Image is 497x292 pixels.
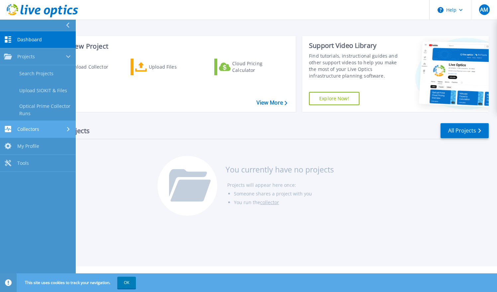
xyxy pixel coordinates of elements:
h3: Start a New Project [47,43,287,50]
a: Explore Now! [309,92,359,105]
div: Cloud Pricing Calculator [232,60,285,74]
span: Dashboard [17,37,42,43]
li: You run the [234,198,334,207]
a: Cloud Pricing Calculator [214,59,288,75]
div: Upload Files [149,60,202,74]
a: Download Collector [47,59,121,75]
li: Someone shares a project with you [234,189,334,198]
div: Support Video Library [309,41,402,50]
button: OK [117,277,136,289]
a: Upload Files [131,59,205,75]
span: My Profile [17,143,39,149]
div: Find tutorials, instructional guides and other support videos to help you make the most of your L... [309,53,402,79]
a: collector [260,199,279,205]
span: This site uses cookies to track your navigation. [18,277,136,289]
li: Projects will appear here once: [227,181,334,189]
span: Projects [17,54,35,60]
a: All Projects [441,123,489,138]
h3: You currently have no projects [226,166,334,173]
div: Download Collector [64,60,117,74]
a: View More [256,100,287,106]
span: AM [480,7,488,12]
span: Tools [17,160,29,166]
span: Collectors [17,126,39,132]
